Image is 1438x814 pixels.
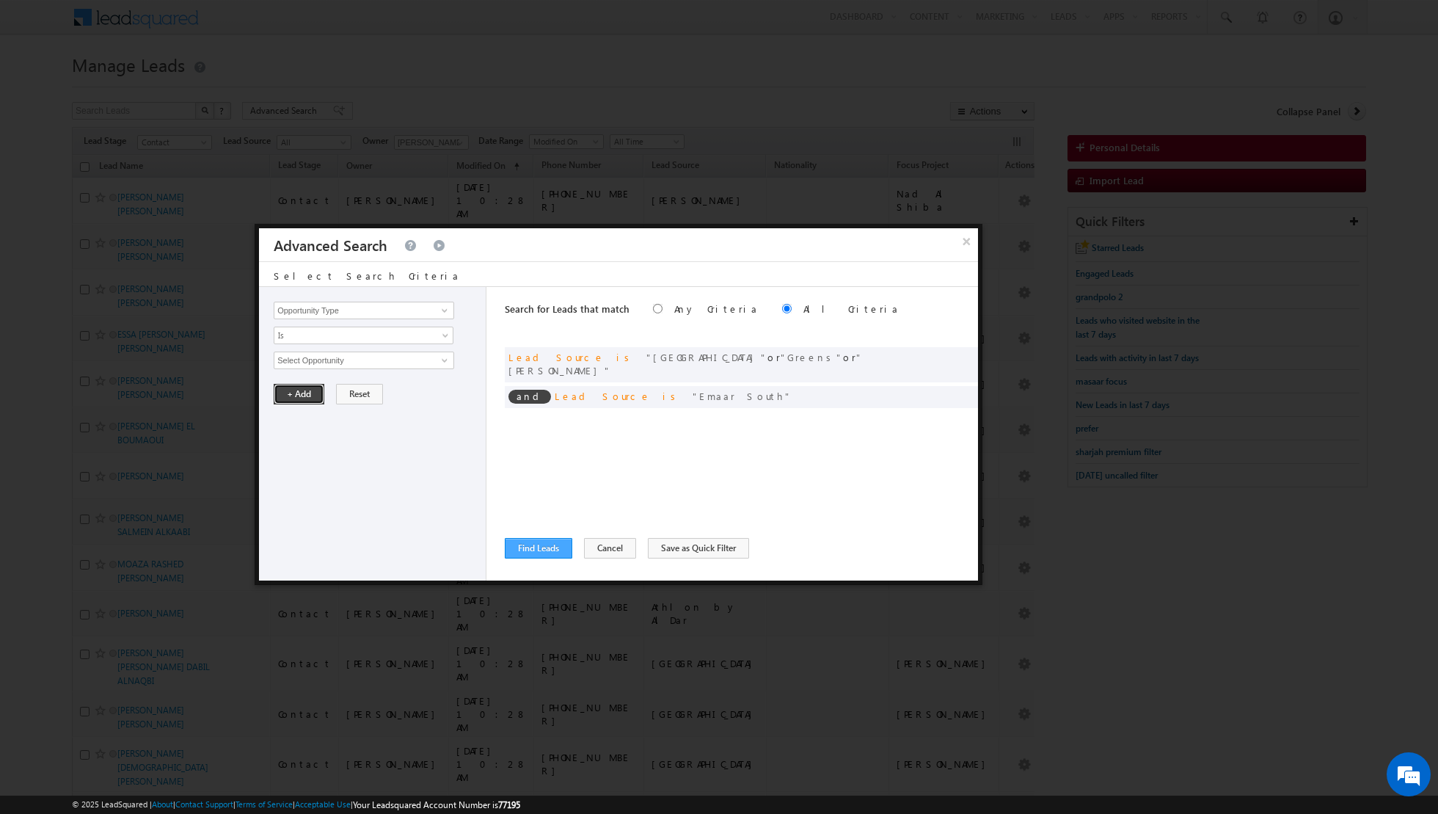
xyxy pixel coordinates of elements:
span: and [508,390,551,404]
button: + Add [274,384,324,404]
span: © 2025 LeadSquared | | | | | [72,798,520,812]
div: Chat with us now [76,77,247,96]
a: Acceptable Use [295,799,351,809]
span: 77195 [498,799,520,810]
span: Search for Leads that match [505,302,629,315]
h3: Advanced Search [274,228,387,261]
span: Your Leadsquared Account Number is [353,799,520,810]
label: Any Criteria [674,302,759,315]
span: is [663,390,681,402]
span: Select Search Criteria [274,269,460,282]
a: Contact Support [175,799,233,809]
a: Is [274,327,453,344]
span: Greens [781,351,843,363]
span: is [616,351,635,363]
button: Save as Quick Filter [648,538,749,559]
span: Emaar South [693,390,792,402]
a: About [152,799,173,809]
textarea: Type your message and hit 'Enter' [19,136,268,440]
label: All Criteria [803,302,899,315]
span: [PERSON_NAME] [508,351,863,377]
span: Lead Source [555,390,651,402]
a: Show All Items [434,303,452,318]
button: Reset [336,384,383,404]
a: Show All Items [434,353,452,368]
span: Is [274,329,434,342]
button: × [955,228,979,254]
img: d_60004797649_company_0_60004797649 [25,77,62,96]
span: Lead Source [508,351,605,363]
em: Start Chat [200,452,266,472]
div: Minimize live chat window [241,7,276,43]
a: Terms of Service [236,799,293,809]
span: [GEOGRAPHIC_DATA] [646,351,767,363]
button: Find Leads [505,538,572,559]
span: or or [508,351,863,377]
input: Type to Search [274,302,454,319]
input: Type to Search [274,352,454,369]
button: Cancel [584,538,636,559]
